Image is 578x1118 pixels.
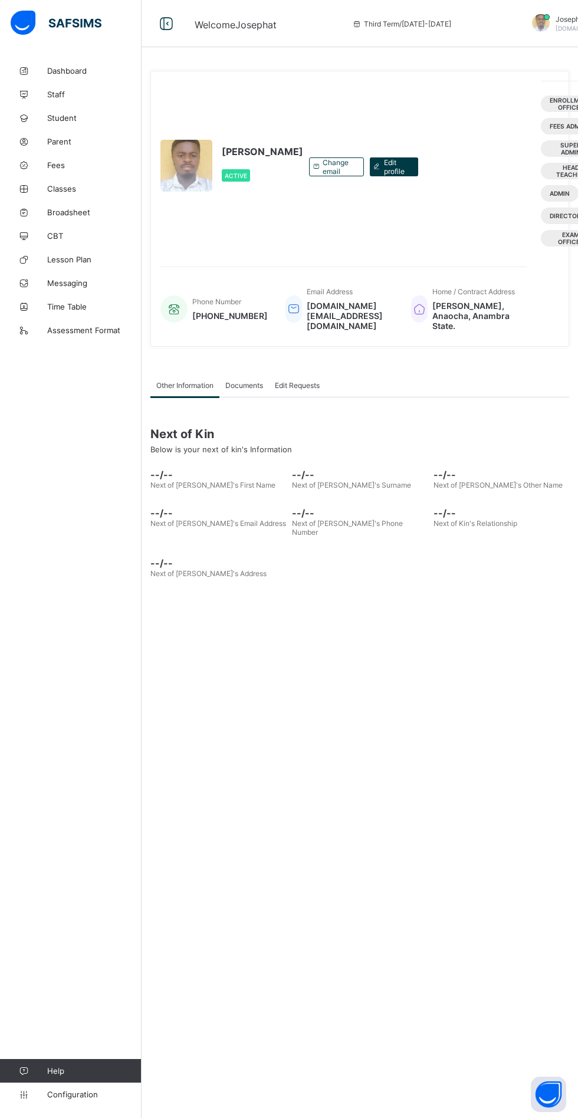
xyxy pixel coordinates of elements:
[47,1066,141,1076] span: Help
[47,113,142,123] span: Student
[432,301,515,331] span: [PERSON_NAME], Anaocha, Anambra State.
[550,190,570,197] span: Admin
[156,381,214,390] span: Other Information
[292,469,428,481] span: --/--
[531,1077,566,1112] button: Open asap
[292,481,411,489] span: Next of [PERSON_NAME]'s Surname
[192,311,268,321] span: [PHONE_NUMBER]
[150,445,292,454] span: Below is your next of kin's Information
[384,158,409,176] span: Edit profile
[150,519,286,528] span: Next of [PERSON_NAME]'s Email Address
[150,427,569,441] span: Next of Kin
[433,507,569,519] span: --/--
[47,302,142,311] span: Time Table
[225,381,263,390] span: Documents
[47,325,142,335] span: Assessment Format
[192,297,241,306] span: Phone Number
[150,569,267,578] span: Next of [PERSON_NAME]'s Address
[433,481,563,489] span: Next of [PERSON_NAME]'s Other Name
[292,507,428,519] span: --/--
[47,208,142,217] span: Broadsheet
[222,146,303,157] span: [PERSON_NAME]
[432,287,515,296] span: Home / Contract Address
[47,278,142,288] span: Messaging
[307,301,393,331] span: [DOMAIN_NAME][EMAIL_ADDRESS][DOMAIN_NAME]
[352,19,451,28] span: session/term information
[195,19,277,31] span: Welcome Josephat
[307,287,353,296] span: Email Address
[433,519,517,528] span: Next of Kin's Relationship
[150,481,275,489] span: Next of [PERSON_NAME]'s First Name
[47,255,142,264] span: Lesson Plan
[225,172,247,179] span: Active
[47,137,142,146] span: Parent
[292,519,403,537] span: Next of [PERSON_NAME]'s Phone Number
[275,381,320,390] span: Edit Requests
[150,469,286,481] span: --/--
[47,90,142,99] span: Staff
[47,66,142,75] span: Dashboard
[47,160,142,170] span: Fees
[433,469,569,481] span: --/--
[47,184,142,193] span: Classes
[11,11,101,35] img: safsims
[47,1090,141,1099] span: Configuration
[150,507,286,519] span: --/--
[150,557,286,569] span: --/--
[323,158,354,176] span: Change email
[47,231,142,241] span: CBT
